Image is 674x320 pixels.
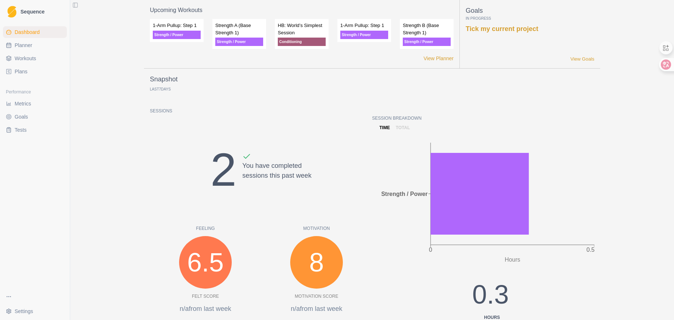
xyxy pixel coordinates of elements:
a: Metrics [3,98,67,109]
a: Goals [3,111,67,123]
a: Workouts [3,53,67,64]
span: 8 [309,243,324,282]
a: Planner [3,39,67,51]
p: Last Days [150,87,171,91]
p: Strength / Power [340,31,388,39]
p: Motivation [261,225,372,232]
p: 1-Arm Pullup: Step 1 [153,22,201,29]
p: Strength A (Base Strength 1) [215,22,263,36]
span: Planner [15,42,32,49]
p: Feeling [150,225,261,232]
p: HB: World’s Simplest Session [278,22,326,36]
button: Settings [3,305,67,317]
p: Strength / Power [153,31,201,39]
p: n/a from last week [261,304,372,314]
p: Strength / Power [403,38,451,46]
span: 7 [159,87,161,91]
p: Motivation Score [295,293,338,300]
a: LogoSequence [3,3,67,20]
p: Goals [466,6,594,16]
p: Upcoming Workouts [150,6,454,15]
span: Sequence [20,9,45,14]
div: Performance [3,86,67,98]
p: total [396,124,410,131]
span: 6.5 [187,243,224,282]
p: n/a from last week [150,304,261,314]
p: Sessions [150,108,372,114]
a: Tests [3,124,67,136]
p: Felt Score [192,293,219,300]
a: Tick my current project [466,25,538,32]
tspan: 0 [429,247,432,253]
span: Goals [15,113,28,120]
span: Tests [15,126,27,134]
p: Session Breakdown [372,115,594,122]
span: Metrics [15,100,31,107]
p: Strength / Power [215,38,263,46]
span: Workouts [15,55,36,62]
a: Dashboard [3,26,67,38]
p: Strength B (Base Strength 1) [403,22,451,36]
img: Logo [7,6,16,18]
div: You have completed sessions this past week [242,152,311,205]
tspan: Strength / Power [381,191,428,197]
p: Snapshot [150,74,178,84]
tspan: 0.5 [587,247,595,253]
tspan: Hours [505,257,520,263]
p: In Progress [466,16,594,21]
a: View Goals [570,55,594,63]
p: 1-Arm Pullup: Step 1 [340,22,388,29]
a: Plans [3,66,67,77]
span: Dashboard [15,28,40,36]
span: Plans [15,68,27,75]
div: 2 [211,135,236,205]
p: Conditioning [278,38,326,46]
p: time [379,124,390,131]
a: View Planner [424,55,454,62]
